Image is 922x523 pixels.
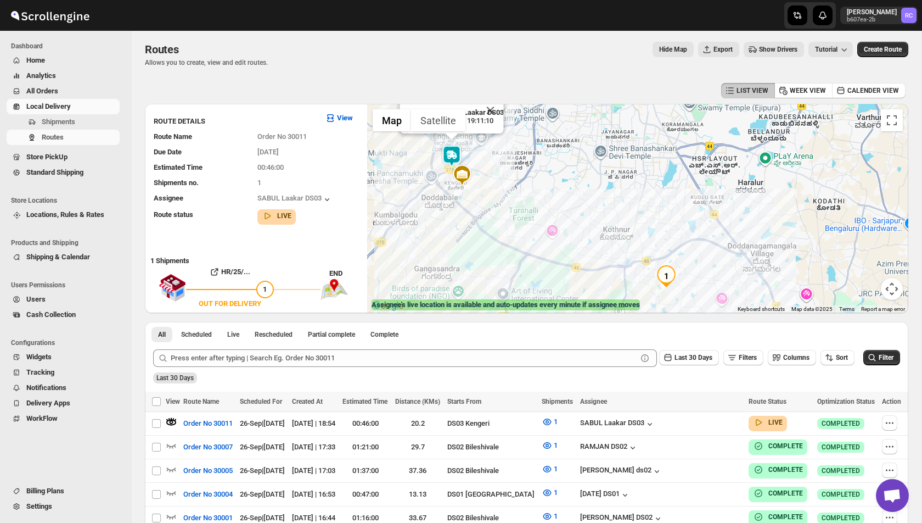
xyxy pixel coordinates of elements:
span: Tutorial [815,46,837,53]
button: Notifications [7,380,120,396]
span: Users Permissions [11,281,124,290]
button: Cash Collection [7,307,120,322]
button: LIST VIEW [721,83,775,98]
span: Optimization Status [817,398,875,405]
span: COMPLETED [822,443,860,452]
button: Delivery Apps [7,396,120,411]
button: CALENDER VIEW [832,83,906,98]
div: [DATE] | 17:03 [292,465,336,476]
div: SABUL Laakar DS03 [580,419,655,430]
button: Filter [863,350,900,365]
span: Route Name [154,132,192,141]
button: HR/25/... [186,263,274,281]
div: END [329,268,362,279]
span: Live [227,330,239,339]
button: Map camera controls [881,278,903,300]
span: Locations, Rules & Rates [26,210,104,219]
span: Show Drivers [759,45,797,54]
b: COMPLETE [768,442,803,450]
img: ScrollEngine [9,2,91,29]
span: Route status [154,210,193,219]
span: 26-Sep | [DATE] [240,419,285,427]
span: Shipments [42,118,75,126]
button: Locations, Rules & Rates [7,207,120,222]
button: LIVE [753,417,783,428]
span: Starts From [447,398,481,405]
button: Shipments [7,114,120,130]
span: Create Route [864,45,902,54]
span: CALENDER VIEW [847,86,899,95]
div: [DATE] | 16:53 [292,489,336,500]
span: Estimated Time [154,163,203,171]
span: 1 [554,418,558,426]
span: Map data ©2025 [791,306,833,312]
button: Routes [7,130,120,145]
button: Columns [768,350,816,365]
span: Scheduled For [240,398,282,405]
button: 1 [535,413,564,431]
button: SABUL Laakar DS03 [257,194,333,205]
span: Export [713,45,733,54]
span: Billing Plans [26,487,64,495]
button: Sort [820,350,854,365]
span: Configurations [11,338,124,347]
span: [DATE] [257,148,279,156]
span: Rescheduled [255,330,293,339]
span: Routes [42,133,64,141]
span: COMPLETED [822,419,860,428]
span: Columns [783,354,809,361]
span: Rahul Chopra [901,8,917,23]
button: 1 [535,460,564,478]
button: Settings [7,499,120,514]
button: WorkFlow [7,411,120,426]
button: COMPLETE [753,464,803,475]
img: trip_end.png [321,279,348,300]
button: 1 [535,484,564,502]
button: RAMJAN DS02 [580,442,638,453]
span: Order No 30011 [183,418,233,429]
span: All Orders [26,87,58,95]
div: 13.13 [395,489,441,500]
span: Local Delivery [26,102,71,110]
span: Routes [145,43,179,56]
span: Route Name [183,398,219,405]
img: Google [370,299,406,313]
button: Home [7,53,120,68]
span: Tracking [26,368,54,376]
button: Users [7,292,120,307]
span: Shipments [542,398,573,405]
div: 01:37:00 [342,465,388,476]
b: 1 Shipments [145,251,189,265]
a: Open this area in Google Maps (opens a new window) [370,299,406,313]
span: Settings [26,502,52,510]
button: Order No 30007 [177,438,239,456]
span: Distance (KMs) [395,398,440,405]
span: 26-Sep | [DATE] [240,443,285,451]
button: Toggle fullscreen view [881,109,903,131]
span: Users [26,295,46,303]
p: b607ea-2b [847,16,897,23]
span: Complete [370,330,398,339]
span: Widgets [26,353,52,361]
div: [DATE] | 18:54 [292,418,336,429]
div: [DATE] | 17:33 [292,442,336,453]
span: Estimated Time [342,398,387,405]
span: Due Date [154,148,182,156]
div: 29.7 [395,442,441,453]
span: Shipments no. [154,179,199,187]
span: Store PickUp [26,153,68,161]
span: Filter [879,354,893,361]
button: [PERSON_NAME] ds02 [580,466,662,477]
b: COMPLETE [768,489,803,497]
span: 1 [554,465,558,473]
p: Allows you to create, view and edit routes. [145,58,268,67]
button: Tracking [7,365,120,380]
div: OUT FOR DELIVERY [199,298,261,309]
span: Sort [836,354,848,361]
span: LIST VIEW [737,86,768,95]
span: Store Locations [11,196,124,205]
div: DS03 Kengeri [447,418,536,429]
button: [DATE] DS01 [580,489,631,500]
